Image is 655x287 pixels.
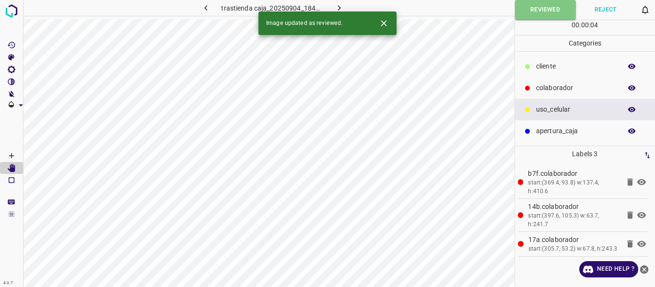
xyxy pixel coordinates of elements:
[528,179,620,195] div: start:(369.4, 93.8) w:137.4, h:410.6
[528,235,620,245] p: 17a.colaborador
[572,20,598,35] div: : :
[1,279,15,287] div: 4.3.7
[536,126,617,136] p: apertura_caja
[581,20,589,30] p: 00
[590,20,598,30] p: 04
[528,202,620,212] p: 14b.colaborador
[266,19,342,28] span: Image updated as reviewed.
[572,20,579,30] p: 00
[528,245,620,253] div: start:(305.7, 53.2) w:67.8, h:243.3
[579,261,638,277] a: Need Help ?
[528,212,620,229] div: start:(397.6, 105.3) w:63.7, h:241.7
[528,169,620,179] p: b7f.colaborador
[536,104,617,115] p: uso_celular
[221,2,324,16] h6: trastienda caja_20250904_184624_031571.jpg
[518,146,653,162] p: Labels 3
[638,261,650,277] button: close-help
[3,2,20,20] img: logo
[375,14,393,32] button: Close
[536,83,617,93] p: colaborador
[536,61,617,71] p: cliente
